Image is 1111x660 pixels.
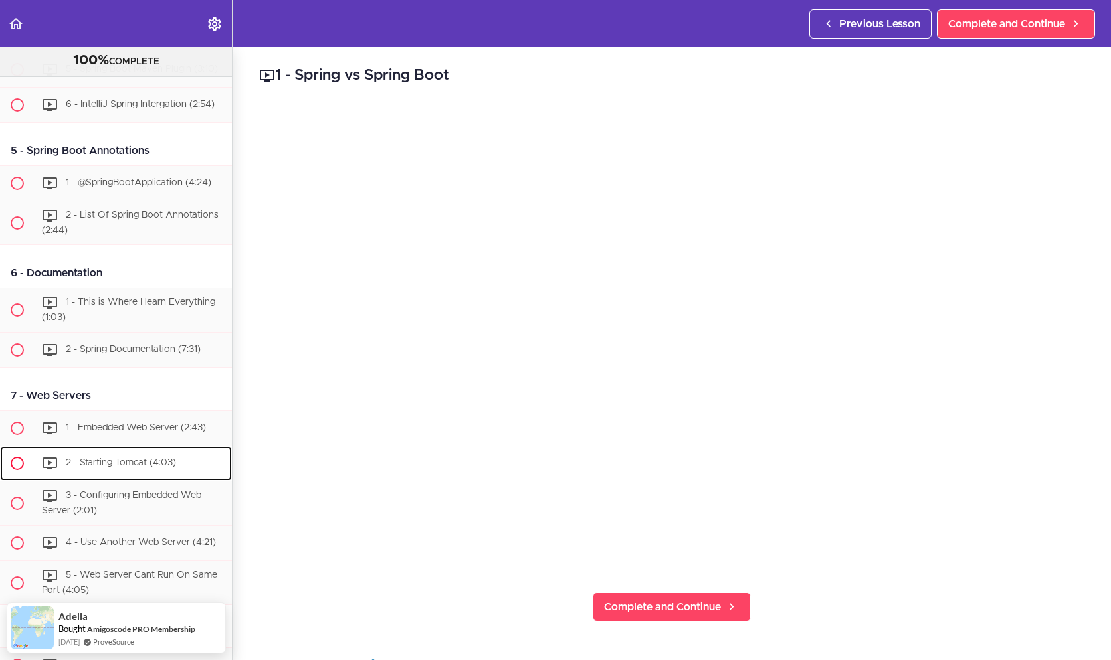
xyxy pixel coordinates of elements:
[42,570,217,595] span: 5 - Web Server Cant Run On Same Port (4:05)
[948,16,1065,32] span: Complete and Continue
[58,611,88,622] span: Adella
[73,54,109,67] span: 100%
[8,16,24,32] svg: Back to course curriculum
[42,491,201,515] span: 3 - Configuring Embedded Web Server (2:01)
[839,16,920,32] span: Previous Lesson
[58,636,80,647] span: [DATE]
[66,538,216,547] span: 4 - Use Another Web Server (4:21)
[66,178,211,187] span: 1 - @SpringBootApplication (4:24)
[604,599,721,615] span: Complete and Continue
[66,100,215,109] span: 6 - IntelliJ Spring Intergation (2:54)
[42,298,215,323] span: 1 - This is Where I learn Everything (1:03)
[809,9,932,39] a: Previous Lesson
[259,107,1084,571] iframe: Video Player
[937,9,1095,39] a: Complete and Continue
[87,623,195,635] a: Amigoscode PRO Membership
[58,623,86,634] span: Bought
[42,210,219,235] span: 2 - List Of Spring Boot Annotations (2:44)
[93,636,134,647] a: ProveSource
[207,16,223,32] svg: Settings Menu
[593,592,751,621] a: Complete and Continue
[66,345,201,354] span: 2 - Spring Documentation (7:31)
[17,52,215,70] div: COMPLETE
[11,606,54,649] img: provesource social proof notification image
[66,458,176,467] span: 2 - Starting Tomcat (4:03)
[66,423,206,432] span: 1 - Embedded Web Server (2:43)
[259,64,1084,87] h2: 1 - Spring vs Spring Boot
